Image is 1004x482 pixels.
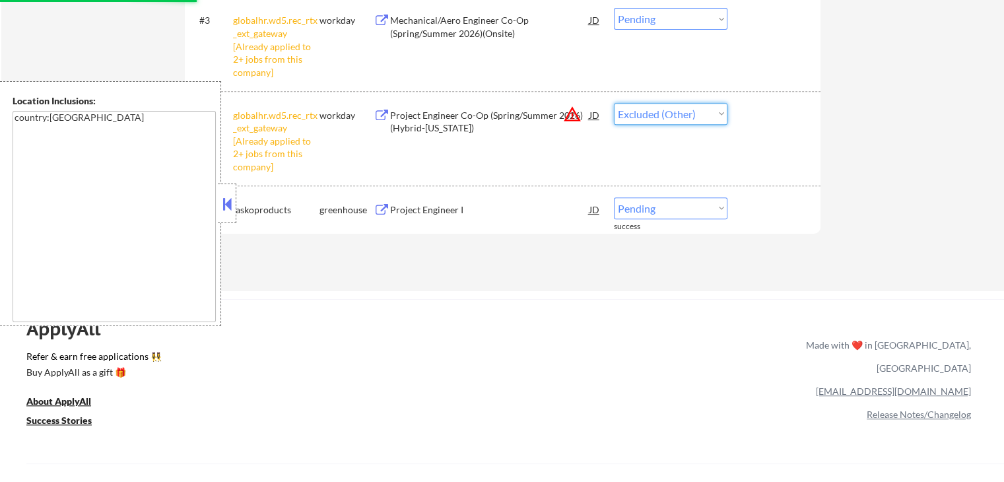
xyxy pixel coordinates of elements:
[233,109,319,174] div: globalhr.wd5.rec_rtx_ext_gateway [Already applied to 2+ jobs from this company]
[319,109,374,122] div: workday
[390,109,589,135] div: Project Engineer Co-Op (Spring/Summer 2026) (Hybrid-[US_STATE])
[26,395,110,411] a: About ApplyAll
[26,368,158,377] div: Buy ApplyAll as a gift 🎁
[390,203,589,217] div: Project Engineer I
[801,333,971,380] div: Made with ❤️ in [GEOGRAPHIC_DATA], [GEOGRAPHIC_DATA]
[588,197,601,221] div: JD
[319,203,374,217] div: greenhouse
[13,94,216,108] div: Location Inclusions:
[588,8,601,32] div: JD
[26,318,116,340] div: ApplyAll
[26,396,91,407] u: About ApplyAll
[816,386,971,397] a: [EMAIL_ADDRESS][DOMAIN_NAME]
[199,14,222,27] div: #3
[233,14,319,79] div: globalhr.wd5.rec_rtx_ext_gateway [Already applied to 2+ jobs from this company]
[26,366,158,382] a: Buy ApplyAll as a gift 🎁
[26,352,530,366] a: Refer & earn free applications 👯‍♀️
[588,103,601,127] div: JD
[319,14,374,27] div: workday
[233,203,319,217] div: laskoproducts
[867,409,971,420] a: Release Notes/Changelog
[563,105,582,123] button: warning_amber
[26,414,110,430] a: Success Stories
[390,14,589,40] div: Mechanical/Aero Engineer Co-Op (Spring/Summer 2026)(Onsite)
[614,221,667,232] div: success
[26,415,92,426] u: Success Stories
